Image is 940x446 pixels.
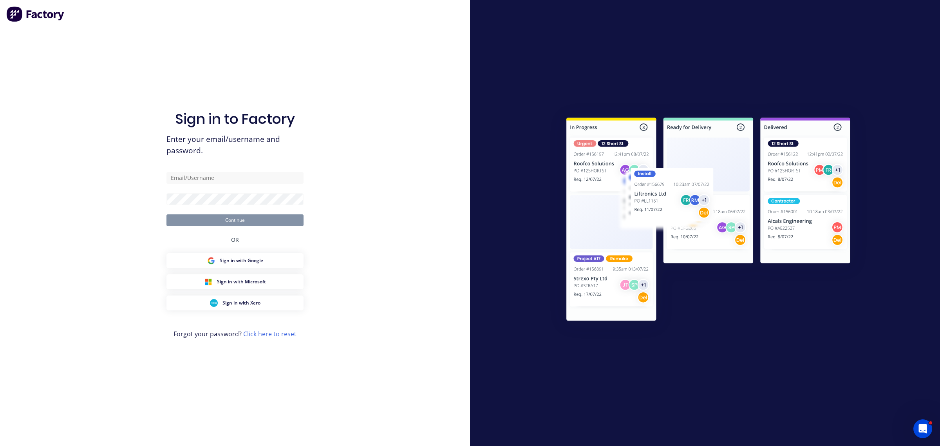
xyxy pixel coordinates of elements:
[166,296,304,310] button: Xero Sign inSign in with Xero
[222,299,260,306] span: Sign in with Xero
[166,134,304,156] span: Enter your email/username and password.
[220,257,263,264] span: Sign in with Google
[243,330,296,338] a: Click here to reset
[166,214,304,226] button: Continue
[231,226,239,253] div: OR
[204,278,212,286] img: Microsoft Sign in
[166,172,304,184] input: Email/Username
[913,419,932,438] iframe: Intercom live chat
[210,299,218,307] img: Xero Sign in
[217,278,266,285] span: Sign in with Microsoft
[207,257,215,265] img: Google Sign in
[166,253,304,268] button: Google Sign inSign in with Google
[174,329,296,339] span: Forgot your password?
[6,6,65,22] img: Factory
[549,102,868,339] img: Sign in
[175,111,295,127] h1: Sign in to Factory
[166,274,304,289] button: Microsoft Sign inSign in with Microsoft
